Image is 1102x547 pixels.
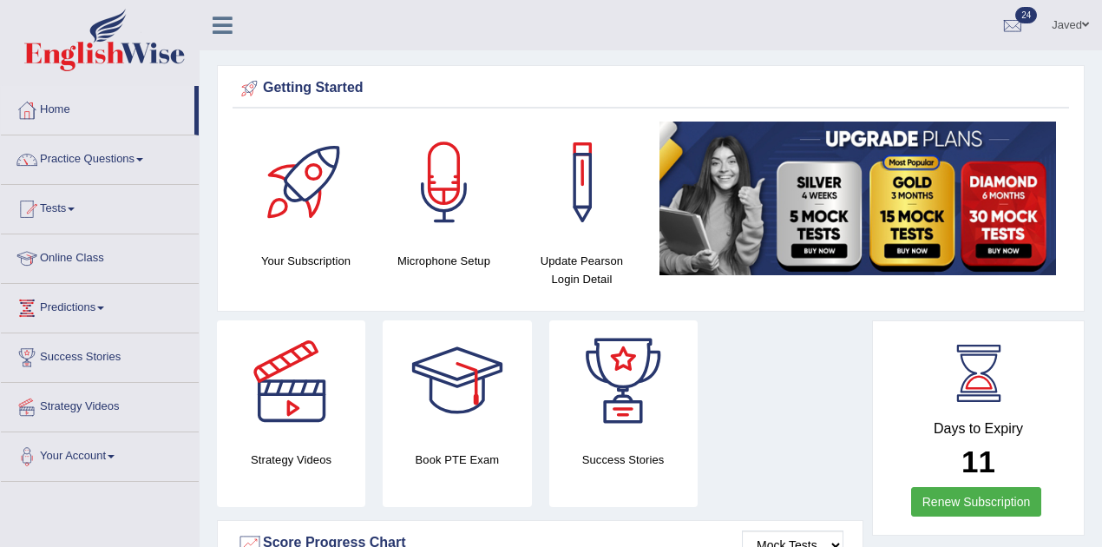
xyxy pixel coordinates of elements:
div: Getting Started [237,76,1065,102]
h4: Strategy Videos [217,451,365,469]
h4: Your Subscription [246,252,366,270]
a: Tests [1,185,199,228]
a: Success Stories [1,333,199,377]
a: Strategy Videos [1,383,199,426]
h4: Success Stories [549,451,698,469]
b: 11 [961,445,995,478]
h4: Days to Expiry [892,421,1065,437]
img: small5.jpg [659,122,1056,275]
h4: Book PTE Exam [383,451,531,469]
a: Your Account [1,432,199,476]
a: Renew Subscription [911,487,1042,517]
h4: Microphone Setup [384,252,504,270]
a: Predictions [1,284,199,327]
span: 24 [1015,7,1037,23]
a: Home [1,86,194,129]
a: Online Class [1,234,199,278]
a: Practice Questions [1,135,199,179]
h4: Update Pearson Login Detail [521,252,642,288]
